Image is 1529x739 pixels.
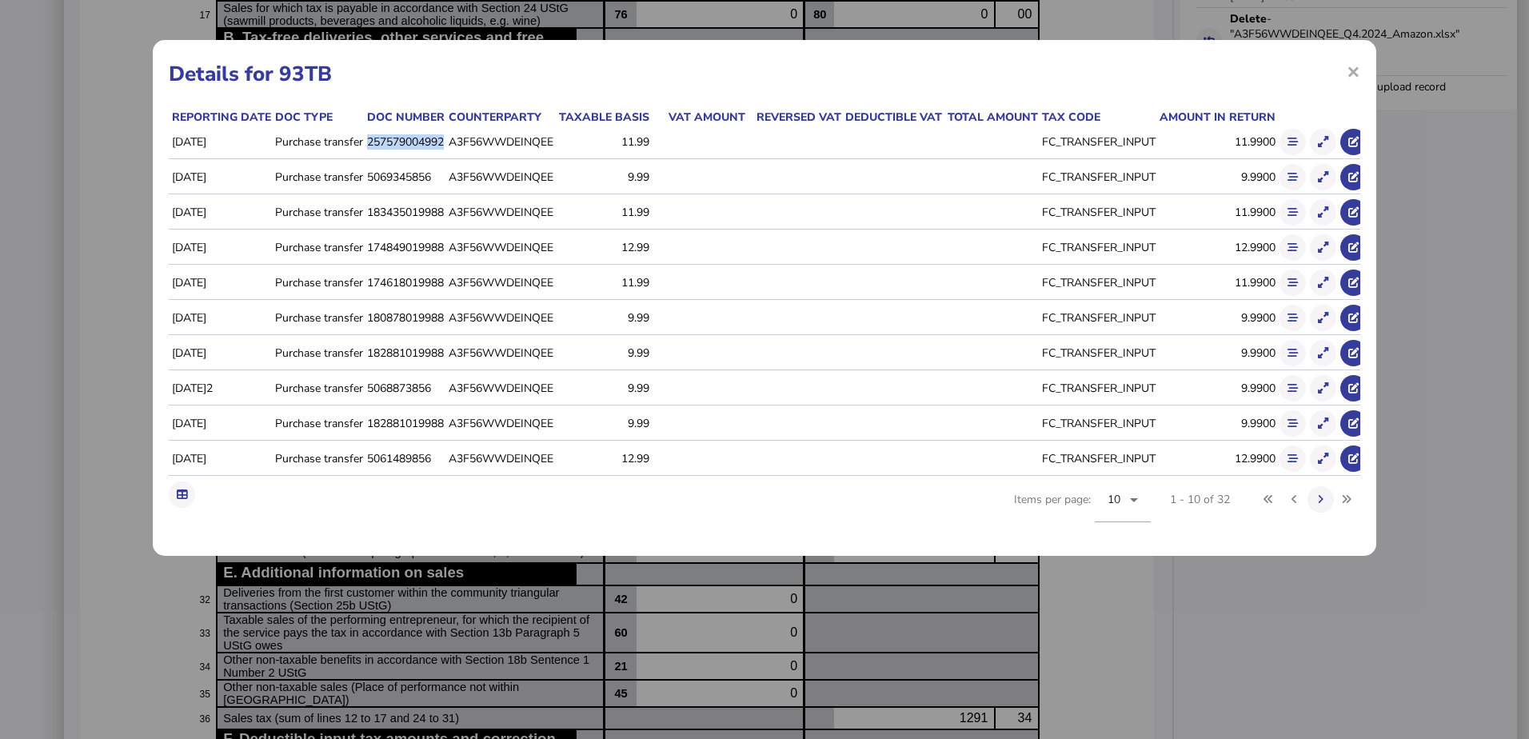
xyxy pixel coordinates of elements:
button: Show transaction detail [1310,410,1336,437]
div: 12.99 [557,451,649,466]
td: FC_TRANSFER_INPUT [1039,196,1156,230]
button: Show flow [1279,445,1306,472]
td: [DATE] [169,302,272,335]
div: 9.9900 [1160,381,1275,396]
td: Purchase transfer [272,407,364,441]
button: Show transaction in Advisor [1340,270,1367,296]
td: [DATE] [169,126,272,159]
div: 9.9900 [1160,170,1275,185]
button: Show flow [1279,305,1306,331]
h1: Details for 93TB [169,60,1360,88]
span: 10 [1108,492,1121,507]
div: Total amount [946,110,1038,125]
button: Show flow [1279,410,1306,437]
td: A3F56WWDEINQEE [445,126,554,159]
button: Show flow [1279,199,1306,226]
td: [DATE] [169,266,272,300]
div: 9.99 [557,170,649,185]
td: 257579004992 [364,126,445,159]
td: Purchase transfer [272,372,364,405]
mat-form-field: Change page size [1095,477,1151,540]
td: FC_TRANSFER_INPUT [1039,126,1156,159]
button: Show transaction in Advisor [1340,375,1367,401]
button: Show flow [1279,340,1306,366]
td: FC_TRANSFER_INPUT [1039,302,1156,335]
td: FC_TRANSFER_INPUT [1039,442,1156,476]
div: 12.9900 [1160,240,1275,255]
button: Show transaction detail [1310,164,1336,190]
div: 11.9900 [1160,275,1275,290]
td: [DATE] [169,442,272,476]
td: Purchase transfer [272,302,364,335]
td: FC_TRANSFER_INPUT [1039,161,1156,194]
td: Purchase transfer [272,161,364,194]
td: 183435019988 [364,196,445,230]
td: [DATE] [169,231,272,265]
div: 11.9900 [1160,205,1275,220]
div: 11.99 [557,205,649,220]
button: Show flow [1279,164,1306,190]
td: [DATE]2 [169,372,272,405]
div: Amount in return [1160,110,1275,125]
th: Counterparty [445,109,554,126]
div: 9.9900 [1160,416,1275,431]
td: Purchase transfer [272,337,364,370]
td: 5069345856 [364,161,445,194]
button: Show transaction detail [1310,234,1336,261]
td: A3F56WWDEINQEE [445,372,554,405]
button: Show transaction detail [1310,270,1336,296]
button: Show transaction in Advisor [1340,129,1367,155]
button: Show transaction detail [1310,129,1336,155]
div: Items per page: [1014,477,1151,540]
td: 182881019988 [364,337,445,370]
div: 9.99 [557,346,649,361]
button: Show transaction detail [1310,199,1336,226]
th: Doc type [272,109,364,126]
button: Show transaction in Advisor [1340,305,1367,331]
div: 9.99 [557,310,649,326]
button: Last page [1334,486,1360,513]
td: A3F56WWDEINQEE [445,337,554,370]
div: 12.9900 [1160,451,1275,466]
div: Reversed VAT [749,110,841,125]
td: [DATE] [169,161,272,194]
td: FC_TRANSFER_INPUT [1039,231,1156,265]
button: Previous page [1281,486,1307,513]
button: Show transaction detail [1310,445,1336,472]
td: 5068873856 [364,372,445,405]
td: Purchase transfer [272,126,364,159]
button: Show transaction detail [1310,305,1336,331]
td: FC_TRANSFER_INPUT [1039,407,1156,441]
div: 1 - 10 of 32 [1170,492,1230,507]
td: A3F56WWDEINQEE [445,302,554,335]
div: 11.9900 [1160,134,1275,150]
button: Show transaction detail [1310,340,1336,366]
button: Show transaction in Advisor [1340,410,1367,437]
td: A3F56WWDEINQEE [445,231,554,265]
button: Show flow [1279,270,1306,296]
div: 9.9900 [1160,310,1275,326]
div: 11.99 [557,275,649,290]
button: Show flow [1279,234,1306,261]
td: FC_TRANSFER_INPUT [1039,266,1156,300]
button: Show transaction in Advisor [1340,445,1367,472]
td: FC_TRANSFER_INPUT [1039,372,1156,405]
button: Show transaction detail [1310,375,1336,401]
td: 174618019988 [364,266,445,300]
td: 174849019988 [364,231,445,265]
td: [DATE] [169,196,272,230]
th: Doc number [364,109,445,126]
th: Tax Code [1039,109,1156,126]
td: 180878019988 [364,302,445,335]
td: Purchase transfer [272,231,364,265]
td: A3F56WWDEINQEE [445,442,554,476]
td: Purchase transfer [272,442,364,476]
button: Show flow [1279,129,1306,155]
td: A3F56WWDEINQEE [445,196,554,230]
td: 5061489856 [364,442,445,476]
div: 9.99 [557,381,649,396]
td: [DATE] [169,337,272,370]
td: FC_TRANSFER_INPUT [1039,337,1156,370]
td: A3F56WWDEINQEE [445,266,554,300]
div: Deductible VAT [845,110,942,125]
